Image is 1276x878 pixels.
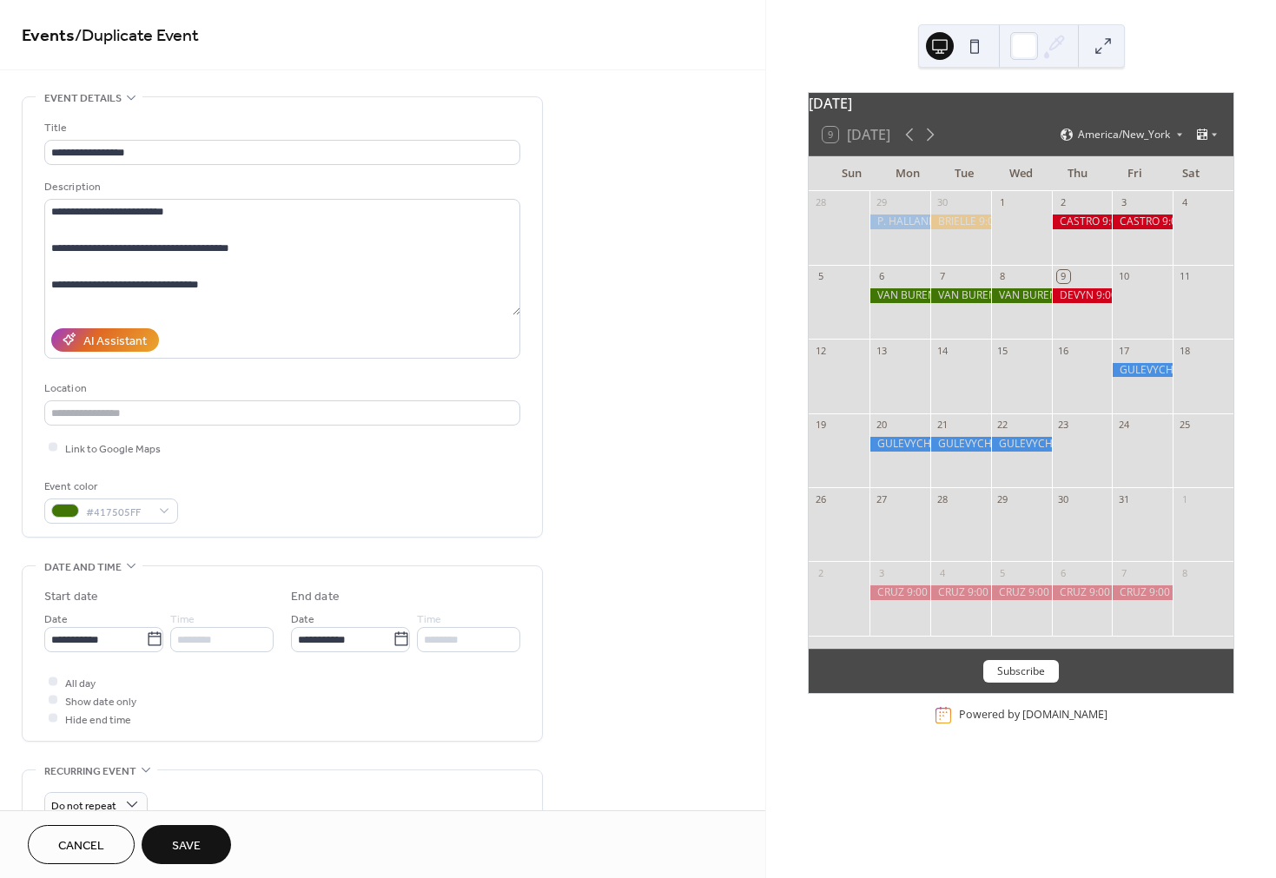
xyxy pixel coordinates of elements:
div: 29 [996,492,1009,505]
div: 2 [814,566,827,579]
span: Do not repeat [51,795,116,815]
span: Date [44,610,68,628]
div: Event color [44,478,175,496]
div: GULEVYCH [991,437,1052,452]
div: Start date [44,588,98,606]
div: 3 [1117,196,1130,209]
span: Date [291,610,314,628]
div: Tue [936,156,993,191]
div: 8 [996,270,1009,283]
div: 6 [1057,566,1070,579]
span: #417505FF [86,503,150,521]
div: 16 [1057,344,1070,357]
button: Subscribe [983,660,1059,683]
div: 29 [875,196,888,209]
span: Cancel [58,837,104,855]
div: 14 [936,344,949,357]
div: CRUZ 9:00 am [930,585,991,600]
div: 28 [936,492,949,505]
div: 30 [936,196,949,209]
div: 22 [996,419,1009,432]
div: CASTRO 9:00 AM [1052,215,1113,229]
div: CASTRO 9:00 AM [1112,215,1173,229]
div: 13 [875,344,888,357]
span: Event details [44,89,122,108]
div: 4 [1178,196,1191,209]
span: Recurring event [44,762,136,781]
span: Time [417,610,441,628]
div: 12 [814,344,827,357]
div: GULEVYCH [930,437,991,452]
div: 1 [1178,492,1191,505]
span: Time [170,610,195,628]
div: 30 [1057,492,1070,505]
button: Cancel [28,825,135,864]
div: CRUZ 9:00 am [1052,585,1113,600]
div: GULEVYCH [1112,363,1173,378]
div: Sun [823,156,879,191]
div: 15 [996,344,1009,357]
div: 21 [936,419,949,432]
div: 19 [814,419,827,432]
div: Mon [880,156,936,191]
div: VAN BUREN 9:00 AM [991,288,1052,303]
div: BRIELLE 9:00 AM [930,215,991,229]
div: 10 [1117,270,1130,283]
div: VAN BUREN 10:00 AM [869,288,930,303]
div: CRUZ 9:00 am [991,585,1052,600]
div: 7 [936,270,949,283]
div: 17 [1117,344,1130,357]
div: Fri [1107,156,1163,191]
button: AI Assistant [51,328,159,352]
div: Wed [993,156,1049,191]
a: Events [22,19,75,53]
span: Link to Google Maps [65,439,161,458]
div: 8 [1178,566,1191,579]
div: 27 [875,492,888,505]
div: Title [44,119,517,137]
span: Save [172,837,201,855]
div: [DATE] [809,93,1233,114]
div: 5 [996,566,1009,579]
div: 9 [1057,270,1070,283]
div: 28 [814,196,827,209]
div: Powered by [959,708,1107,723]
div: Description [44,178,517,196]
div: 1 [996,196,1009,209]
div: 24 [1117,419,1130,432]
div: P. HALLANDALE [869,215,930,229]
div: VAN BUREN 9:00 AM [930,288,991,303]
div: 4 [936,566,949,579]
div: Thu [1049,156,1106,191]
span: America/New_York [1078,129,1170,140]
div: 26 [814,492,827,505]
div: AI Assistant [83,332,147,350]
div: 23 [1057,419,1070,432]
span: Date and time [44,558,122,577]
div: 6 [875,270,888,283]
div: CRUZ 9:00 am [869,585,930,600]
div: 20 [875,419,888,432]
div: 5 [814,270,827,283]
span: Show date only [65,692,136,710]
div: 18 [1178,344,1191,357]
div: 3 [875,566,888,579]
div: 31 [1117,492,1130,505]
span: Hide end time [65,710,131,729]
button: Save [142,825,231,864]
div: CRUZ 9:00 am [1112,585,1173,600]
div: 25 [1178,419,1191,432]
div: 2 [1057,196,1070,209]
div: GULEVYCH [869,437,930,452]
div: Location [44,380,517,398]
span: / Duplicate Event [75,19,199,53]
span: All day [65,674,96,692]
a: [DOMAIN_NAME] [1022,708,1107,723]
div: 11 [1178,270,1191,283]
div: End date [291,588,340,606]
div: DEVYN 9:00 AM [1052,288,1113,303]
div: Sat [1163,156,1220,191]
div: 7 [1117,566,1130,579]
